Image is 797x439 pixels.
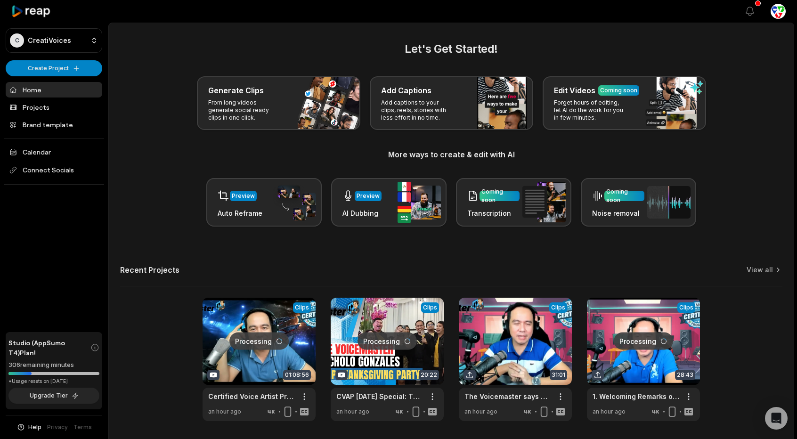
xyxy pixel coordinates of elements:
img: noise_removal.png [647,186,691,219]
a: Certified Voice Artist Program Batch 8 [208,391,295,401]
h3: Auto Reframe [218,208,262,218]
h3: More ways to create & edit with AI [120,149,782,160]
img: transcription.png [522,182,566,222]
h2: Let's Get Started! [120,41,782,57]
a: Home [6,82,102,98]
div: Preview [232,192,255,200]
a: Privacy [47,423,68,431]
h3: Transcription [467,208,520,218]
div: *Usage resets on [DATE] [8,378,99,385]
h2: Recent Projects [120,265,179,275]
img: auto_reframe.png [273,184,316,221]
div: Coming soon [481,187,518,204]
p: Add captions to your clips, reels, stories with less effort in no time. [381,99,454,122]
h3: Edit Videos [554,85,595,96]
a: The Voicemaster says Goodbye to CVAP [464,391,551,401]
div: C [10,33,24,48]
h3: Add Captions [381,85,431,96]
div: Open Intercom Messenger [765,407,788,430]
a: Projects [6,99,102,115]
a: CVAP [DATE] Special: The VoiceMaster Shares Untold Stories! [336,391,423,401]
h3: Generate Clips [208,85,264,96]
span: Studio (AppSumo T4) Plan! [8,338,90,358]
a: Brand template [6,117,102,132]
p: CreatiVoices [28,36,71,45]
a: View all [747,265,773,275]
span: Help [28,423,41,431]
a: Terms [73,423,92,431]
div: 306 remaining minutes [8,360,99,370]
p: From long videos generate social ready clips in one click. [208,99,281,122]
div: Coming soon [606,187,642,204]
div: Preview [357,192,380,200]
button: Help [16,423,41,431]
h3: Noise removal [592,208,644,218]
p: Forget hours of editing, let AI do the work for you in few minutes. [554,99,627,122]
div: Coming soon [600,86,637,95]
h3: AI Dubbing [342,208,382,218]
a: Calendar [6,144,102,160]
button: Upgrade Tier [8,388,99,404]
img: ai_dubbing.png [398,182,441,223]
span: Connect Socials [6,162,102,179]
a: 1. Welcoming Remarks of the VoiceMaster for the Certified Voice Artist Program [593,391,679,401]
button: Create Project [6,60,102,76]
